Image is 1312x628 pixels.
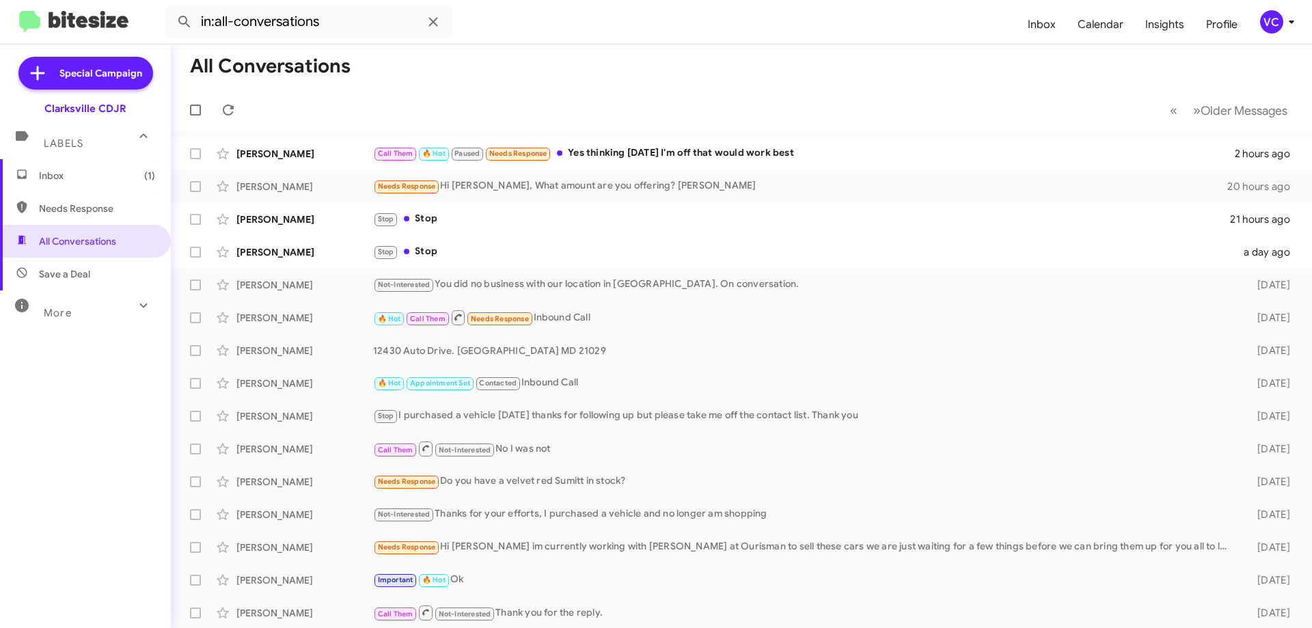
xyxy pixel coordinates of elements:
a: Calendar [1067,5,1134,44]
div: Inbound Call [373,309,1235,326]
span: Needs Response [489,149,547,158]
div: [PERSON_NAME] [236,573,373,587]
div: Stop [373,244,1235,260]
span: Labels [44,137,83,150]
span: « [1170,102,1177,119]
div: You did no business with our location in [GEOGRAPHIC_DATA]. On conversation. [373,277,1235,292]
div: Hi [PERSON_NAME], What amount are you offering? [PERSON_NAME] [373,178,1227,194]
div: [DATE] [1235,508,1301,521]
div: [PERSON_NAME] [236,245,373,259]
div: 2 hours ago [1235,147,1301,161]
div: [DATE] [1235,409,1301,423]
button: Previous [1162,96,1186,124]
div: Thank you for the reply. [373,604,1235,621]
span: 🔥 Hot [378,379,401,387]
span: Needs Response [39,202,155,215]
span: Stop [378,411,394,420]
div: Thanks for your efforts, I purchased a vehicle and no longer am shopping [373,506,1235,522]
div: 12430 Auto Drive. [GEOGRAPHIC_DATA] MD 21029 [373,344,1235,357]
div: [DATE] [1235,475,1301,489]
a: Profile [1195,5,1248,44]
span: 🔥 Hot [422,149,446,158]
span: Special Campaign [59,66,142,80]
span: Needs Response [378,477,436,486]
a: Special Campaign [18,57,153,90]
span: Not-Interested [439,610,491,618]
span: Not-Interested [439,446,491,454]
span: Call Them [410,314,446,323]
nav: Page navigation example [1162,96,1296,124]
div: [PERSON_NAME] [236,213,373,226]
span: Call Them [378,446,413,454]
span: Older Messages [1201,103,1287,118]
div: [PERSON_NAME] [236,541,373,554]
span: Inbox [39,169,155,182]
span: Not-Interested [378,510,430,519]
a: Insights [1134,5,1195,44]
span: Paused [454,149,480,158]
div: I purchased a vehicle [DATE] thanks for following up but please take me off the contact list. Tha... [373,408,1235,424]
span: Stop [378,247,394,256]
div: [PERSON_NAME] [236,278,373,292]
button: Next [1185,96,1296,124]
div: [PERSON_NAME] [236,377,373,390]
span: Contacted [479,379,517,387]
div: [DATE] [1235,377,1301,390]
span: Not-Interested [378,280,430,289]
span: » [1193,102,1201,119]
div: [PERSON_NAME] [236,442,373,456]
div: [DATE] [1235,606,1301,620]
div: 21 hours ago [1230,213,1301,226]
div: [DATE] [1235,278,1301,292]
div: Stop [373,211,1230,227]
div: [DATE] [1235,311,1301,325]
div: [DATE] [1235,344,1301,357]
span: Stop [378,215,394,223]
span: Needs Response [471,314,529,323]
div: [DATE] [1235,573,1301,587]
span: Call Them [378,610,413,618]
div: No I was not [373,440,1235,457]
button: VC [1248,10,1297,33]
div: [PERSON_NAME] [236,147,373,161]
span: Needs Response [378,182,436,191]
div: Hi [PERSON_NAME] im currently working with [PERSON_NAME] at Ourisman to sell these cars we are ju... [373,539,1235,555]
span: More [44,307,72,319]
span: Appointment Set [410,379,470,387]
span: (1) [144,169,155,182]
div: [PERSON_NAME] [236,475,373,489]
span: Call Them [378,149,413,158]
div: a day ago [1235,245,1301,259]
div: Inbound Call [373,375,1235,391]
h1: All Conversations [190,55,351,77]
div: VC [1260,10,1283,33]
div: Clarksville CDJR [44,102,126,115]
span: Needs Response [378,543,436,551]
span: Important [378,575,413,584]
span: 🔥 Hot [378,314,401,323]
div: [PERSON_NAME] [236,606,373,620]
div: [DATE] [1235,541,1301,554]
div: Yes thinking [DATE] I'm off that would work best [373,146,1235,161]
div: [PERSON_NAME] [236,344,373,357]
span: 🔥 Hot [422,575,446,584]
div: [PERSON_NAME] [236,409,373,423]
a: Inbox [1017,5,1067,44]
div: Do you have a velvet red Sumitt in stock? [373,474,1235,489]
input: Search [165,5,452,38]
span: All Conversations [39,234,116,248]
div: [PERSON_NAME] [236,311,373,325]
div: [DATE] [1235,442,1301,456]
div: [PERSON_NAME] [236,180,373,193]
div: 20 hours ago [1227,180,1301,193]
div: [PERSON_NAME] [236,508,373,521]
span: Save a Deal [39,267,90,281]
div: Ok [373,572,1235,588]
